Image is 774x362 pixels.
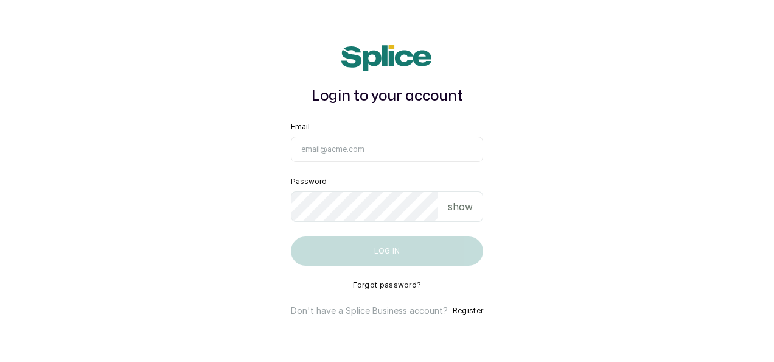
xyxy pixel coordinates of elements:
[291,236,483,266] button: Log in
[291,137,483,162] input: email@acme.com
[291,85,483,107] h1: Login to your account
[291,122,310,132] label: Email
[353,280,422,290] button: Forgot password?
[291,305,448,317] p: Don't have a Splice Business account?
[291,177,327,186] label: Password
[453,305,483,317] button: Register
[448,199,473,214] p: show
